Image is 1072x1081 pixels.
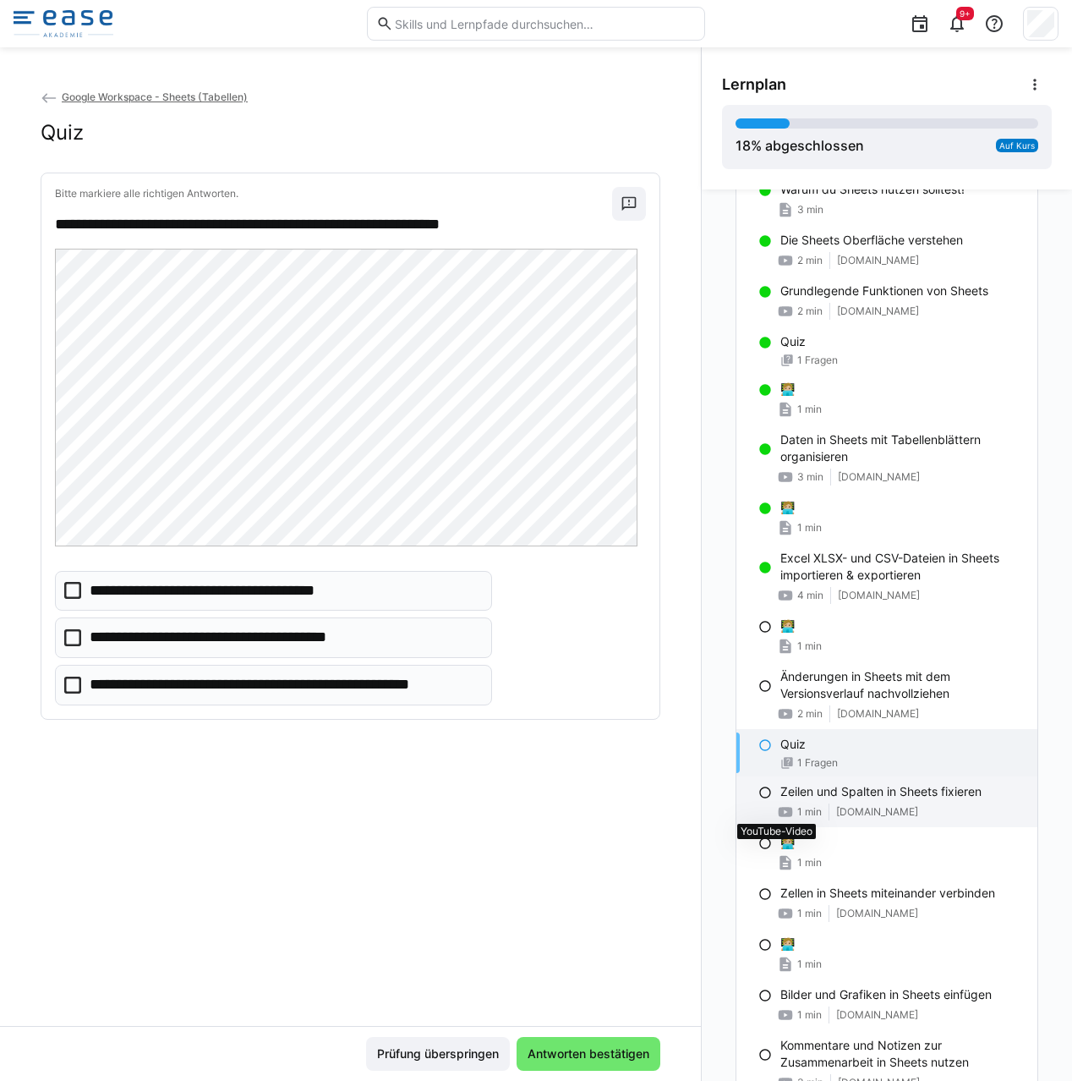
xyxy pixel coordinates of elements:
[55,187,612,200] p: Bitte markiere alle richtigen Antworten.
[736,137,751,154] span: 18
[780,986,992,1003] p: Bilder und Grafiken in Sheets einfügen
[780,1037,1024,1071] p: Kommentare und Notizen zur Zusammenarbeit in Sheets nutzen
[525,1045,652,1062] span: Antworten bestätigen
[797,856,822,870] span: 1 min
[797,254,823,267] span: 2 min
[797,403,822,416] span: 1 min
[837,254,919,267] span: [DOMAIN_NAME]
[780,783,982,800] p: Zeilen und Spalten in Sheets fixieren
[780,333,806,350] p: Quiz
[780,885,995,902] p: Zellen in Sheets miteinander verbinden
[393,16,696,31] input: Skills und Lernpfade durchsuchen…
[838,589,920,602] span: [DOMAIN_NAME]
[797,305,823,318] span: 2 min
[375,1045,501,1062] span: Prüfung überspringen
[836,805,918,819] span: [DOMAIN_NAME]
[797,203,823,217] span: 3 min
[797,907,822,920] span: 1 min
[780,431,1024,465] p: Daten in Sheets mit Tabellenblättern organisieren
[797,958,822,971] span: 1 min
[517,1037,660,1071] button: Antworten bestätigen
[797,707,823,721] span: 2 min
[797,521,822,535] span: 1 min
[780,936,795,952] p: 🧑🏼‍💻
[780,736,806,753] p: Quiz
[797,639,822,653] span: 1 min
[780,232,963,249] p: Die Sheets Oberfläche verstehen
[780,834,795,851] p: 🧑🏼‍💻
[736,135,864,156] div: % abgeschlossen
[999,140,1035,151] span: Auf Kurs
[797,589,823,602] span: 4 min
[722,75,786,94] span: Lernplan
[797,354,838,367] span: 1 Fragen
[836,907,918,920] span: [DOMAIN_NAME]
[797,470,823,484] span: 3 min
[366,1037,510,1071] button: Prüfung überspringen
[41,120,84,145] h2: Quiz
[797,805,822,819] span: 1 min
[797,756,838,770] span: 1 Fragen
[960,8,971,19] span: 9+
[780,617,795,634] p: 🧑🏼‍💻
[780,283,988,299] p: Grundlegende Funktionen von Sheets
[838,470,920,484] span: [DOMAIN_NAME]
[41,91,248,103] a: Google Workspace - Sheets (Tabellen)
[797,1008,822,1022] span: 1 min
[780,381,795,398] p: 🧑🏼‍💻
[837,707,919,721] span: [DOMAIN_NAME]
[837,305,919,318] span: [DOMAIN_NAME]
[737,824,816,839] div: YouTube-Video
[780,668,1024,702] p: Änderungen in Sheets mit dem Versionsverlauf nachvollziehen
[62,91,248,103] span: Google Workspace - Sheets (Tabellen)
[780,550,1024,584] p: Excel XLSX- und CSV-Dateien in Sheets importieren & exportieren
[780,499,795,516] p: 🧑🏼‍💻
[836,1008,918,1022] span: [DOMAIN_NAME]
